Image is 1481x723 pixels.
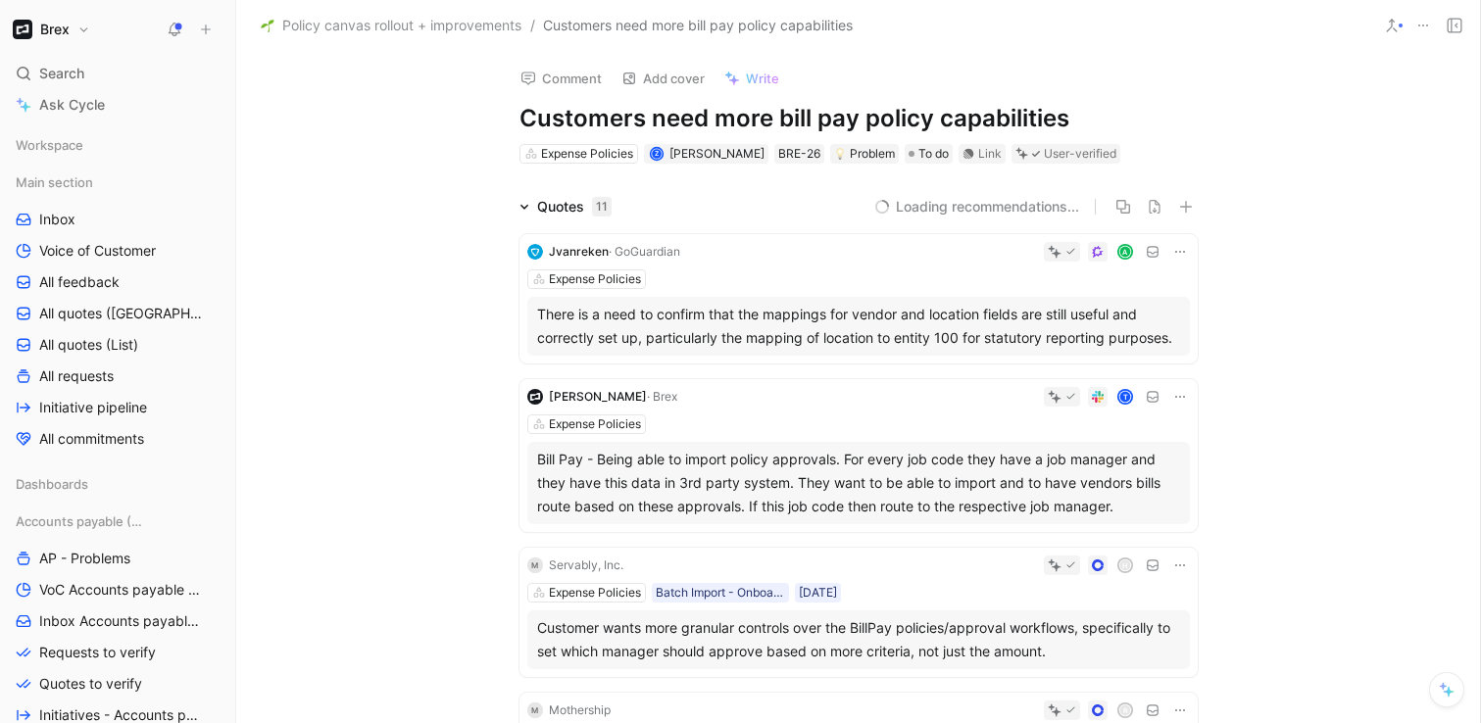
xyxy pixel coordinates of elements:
img: 🌱 [261,19,274,32]
span: [PERSON_NAME] [669,146,765,161]
div: There is a need to confirm that the mappings for vendor and location fields are still useful and ... [537,303,1180,350]
div: Servably, Inc. [549,555,623,575]
a: VoC Accounts payable (AP) [8,575,227,604]
span: All feedback [39,272,120,292]
img: Brex [13,20,32,39]
button: Add cover [613,65,714,92]
a: All requests [8,361,227,391]
span: Search [39,62,84,85]
div: To do [905,144,953,164]
span: · GoGuardian [609,244,680,259]
span: Initiative pipeline [39,398,147,417]
span: VoC Accounts payable (AP) [39,580,202,600]
div: Expense Policies [549,414,641,434]
span: Write [746,70,779,87]
div: Main section [8,168,227,197]
span: Jvanreken [549,244,609,259]
div: Expense Policies [549,583,641,602]
div: A [1118,246,1131,259]
img: logo [527,389,543,405]
div: Dashboards [8,469,227,505]
a: AP - Problems [8,544,227,573]
div: Main sectionInboxVoice of CustomerAll feedbackAll quotes ([GEOGRAPHIC_DATA])All quotes (List)All ... [8,168,227,454]
a: All feedback [8,267,227,297]
div: Bill Pay - Being able to import policy approvals. For every job code they have a job manager and ... [537,448,1180,518]
div: Expense Policies [541,144,633,164]
div: Workspace [8,130,227,160]
a: Inbox Accounts payable (AP) [8,606,227,636]
div: M [527,702,543,718]
div: User-verified [1044,144,1116,164]
div: Accounts payable (AP) [8,506,227,536]
a: All quotes ([GEOGRAPHIC_DATA]) [8,299,227,328]
h1: Customers need more bill pay policy capabilities [519,103,1198,134]
div: Z [652,148,663,159]
a: Initiative pipeline [8,393,227,422]
div: Batch Import - Onboarded Customer [656,583,785,602]
span: Policy canvas rollout + improvements [282,14,521,37]
button: BrexBrex [8,16,95,43]
h1: Brex [40,21,70,38]
div: Expense Policies [549,269,641,289]
span: All requests [39,366,114,386]
div: Problem [834,144,895,164]
a: All quotes (List) [8,330,227,360]
span: To do [918,144,949,164]
a: Voice of Customer [8,236,227,265]
span: Customers need more bill pay policy capabilities [543,14,853,37]
div: Search [8,59,227,88]
img: 💡 [834,148,846,160]
span: [PERSON_NAME] [549,389,647,404]
a: Ask Cycle [8,90,227,120]
a: Inbox [8,205,227,234]
span: Accounts payable (AP) [16,511,147,531]
span: All commitments [39,429,144,449]
span: Voice of Customer [39,241,156,261]
div: Link [978,144,1002,164]
span: Requests to verify [39,643,156,662]
div: R [1118,704,1131,717]
span: Quotes to verify [39,674,142,694]
div: T [1118,391,1131,404]
div: BRE-26 [778,144,820,164]
span: Inbox [39,210,75,229]
button: 🌱Policy canvas rollout + improvements [256,14,526,37]
a: All commitments [8,424,227,454]
div: 11 [592,197,612,217]
div: H [1118,559,1131,572]
span: Dashboards [16,474,88,494]
a: Requests to verify [8,638,227,667]
span: Workspace [16,135,83,155]
span: AP - Problems [39,549,130,568]
span: · Brex [647,389,677,404]
button: Loading recommendations... [874,195,1079,218]
img: logo [527,244,543,260]
span: Ask Cycle [39,93,105,117]
div: [DATE] [799,583,837,602]
span: Inbox Accounts payable (AP) [39,611,203,631]
span: Main section [16,172,93,192]
div: Mothership [549,700,611,720]
div: Customer wants more granular controls over the BillPay policies/approval workflows, specifically ... [537,616,1180,663]
div: 💡Problem [830,144,899,164]
div: M [527,557,543,573]
div: Dashboards [8,469,227,499]
a: Quotes to verify [8,669,227,699]
span: All quotes (List) [39,335,138,355]
span: / [530,14,535,37]
button: Write [716,65,788,92]
div: Quotes [537,195,612,218]
button: Comment [512,65,611,92]
span: All quotes ([GEOGRAPHIC_DATA]) [39,304,205,323]
div: Quotes11 [512,195,619,218]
